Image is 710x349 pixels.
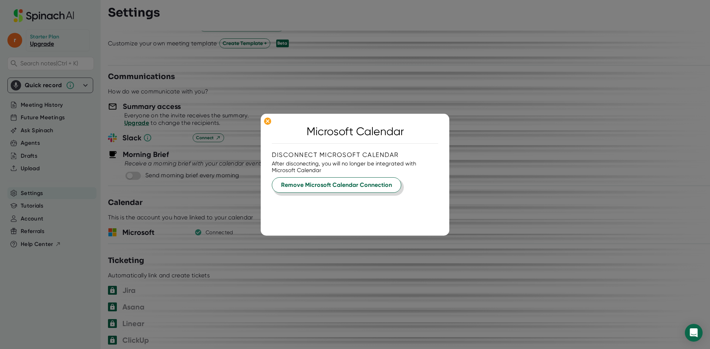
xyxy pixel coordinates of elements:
[281,181,392,189] span: Remove Microsoft Calendar Connection
[307,125,404,138] div: Microsoft Calendar
[272,151,438,158] div: Disconnect Microsoft Calendar
[272,160,438,174] div: After disconecting, you will no longer be integrated with Microsoft Calendar
[272,177,401,193] button: Remove Microsoft Calendar Connection
[685,324,703,342] div: Open Intercom Messenger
